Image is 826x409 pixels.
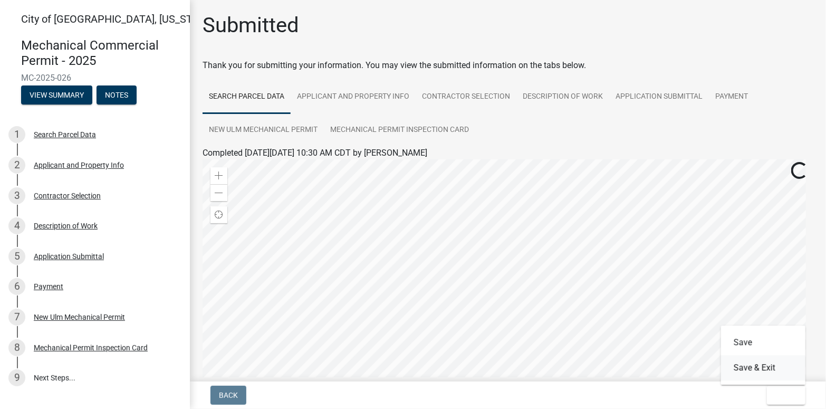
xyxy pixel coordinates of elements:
a: Payment [709,80,754,114]
a: Description of Work [516,80,609,114]
div: 5 [8,248,25,265]
a: Applicant and Property Info [291,80,416,114]
wm-modal-confirm: Notes [97,91,137,100]
button: Save & Exit [721,355,805,381]
div: Find my location [210,206,227,223]
span: Exit [775,391,791,400]
div: Search Parcel Data [34,131,96,138]
button: Back [210,386,246,405]
div: Application Submittal [34,253,104,260]
div: 2 [8,157,25,174]
button: View Summary [21,85,92,104]
span: City of [GEOGRAPHIC_DATA], [US_STATE] [21,13,213,25]
div: Exit [721,326,805,385]
span: Back [219,391,238,400]
button: Save [721,330,805,355]
div: Payment [34,283,63,290]
div: 1 [8,126,25,143]
a: Mechanical Permit Inspection Card [324,113,475,147]
h1: Submitted [203,13,299,38]
div: Mechanical Permit Inspection Card [34,344,148,351]
div: Zoom out [210,184,227,201]
div: Zoom in [210,167,227,184]
h4: Mechanical Commercial Permit - 2025 [21,38,181,69]
div: 6 [8,278,25,295]
div: Applicant and Property Info [34,161,124,169]
button: Notes [97,85,137,104]
span: Completed [DATE][DATE] 10:30 AM CDT by [PERSON_NAME] [203,148,427,158]
a: New Ulm Mechanical Permit [203,113,324,147]
div: 3 [8,187,25,204]
div: Contractor Selection [34,192,101,199]
a: Application Submittal [609,80,709,114]
div: Thank you for submitting your information. You may view the submitted information on the tabs below. [203,59,813,72]
div: 8 [8,339,25,356]
wm-modal-confirm: Summary [21,91,92,100]
div: 4 [8,217,25,234]
span: MC-2025-026 [21,73,169,83]
div: 9 [8,369,25,386]
div: New Ulm Mechanical Permit [34,313,125,321]
a: Contractor Selection [416,80,516,114]
div: Description of Work [34,222,98,230]
button: Exit [767,386,805,405]
div: 7 [8,309,25,326]
a: Search Parcel Data [203,80,291,114]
